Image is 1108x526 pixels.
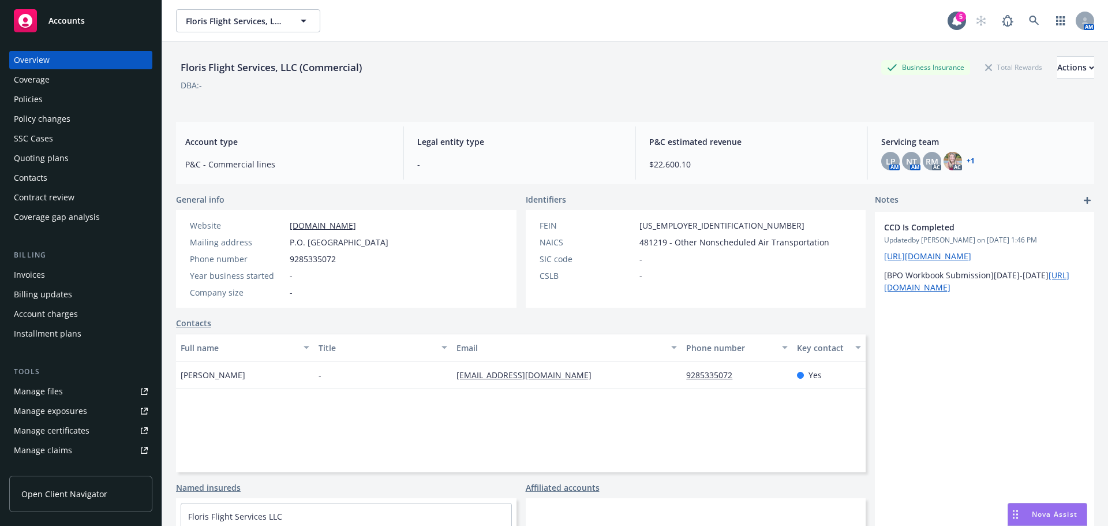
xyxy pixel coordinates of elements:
[808,369,822,381] span: Yes
[979,60,1048,74] div: Total Rewards
[14,285,72,304] div: Billing updates
[1049,9,1072,32] a: Switch app
[797,342,848,354] div: Key contact
[290,253,336,265] span: 9285335072
[181,79,202,91] div: DBA: -
[1008,503,1023,525] div: Drag to move
[452,334,682,361] button: Email
[9,208,152,226] a: Coverage gap analysis
[190,253,285,265] div: Phone number
[14,149,69,167] div: Quoting plans
[9,188,152,207] a: Contract review
[886,155,896,167] span: LP
[176,9,320,32] button: Floris Flight Services, LLC (Commercial)
[1023,9,1046,32] a: Search
[176,60,366,75] div: Floris Flight Services, LLC (Commercial)
[526,193,566,206] span: Identifiers
[14,461,68,479] div: Manage BORs
[14,305,78,323] div: Account charges
[14,70,50,89] div: Coverage
[9,169,152,187] a: Contacts
[944,152,962,170] img: photo
[686,342,774,354] div: Phone number
[14,324,81,343] div: Installment plans
[9,366,152,378] div: Tools
[926,155,938,167] span: RM
[417,136,621,148] span: Legal entity type
[686,370,742,380] a: 9285335072
[969,9,993,32] a: Start snowing
[9,441,152,460] a: Manage claims
[9,51,152,69] a: Overview
[9,149,152,167] a: Quoting plans
[1032,509,1077,519] span: Nova Assist
[649,136,853,148] span: P&C estimated revenue
[190,286,285,299] div: Company size
[906,155,917,167] span: NT
[1057,56,1094,79] button: Actions
[14,402,87,420] div: Manage exposures
[639,270,642,282] span: -
[290,220,356,231] a: [DOMAIN_NAME]
[181,369,245,381] span: [PERSON_NAME]
[417,158,621,170] span: -
[9,382,152,401] a: Manage files
[9,129,152,148] a: SSC Cases
[176,193,224,206] span: General info
[9,324,152,343] a: Installment plans
[176,334,314,361] button: Full name
[1080,193,1094,207] a: add
[875,212,1094,303] div: CCD Is CompletedUpdatedby [PERSON_NAME] on [DATE] 1:46 PM[URL][DOMAIN_NAME][BPO Workbook Submissi...
[48,16,85,25] span: Accounts
[14,169,47,187] div: Contacts
[319,369,321,381] span: -
[290,286,293,299] span: -
[682,334,792,361] button: Phone number
[319,342,435,354] div: Title
[9,421,152,440] a: Manage certificates
[14,441,72,460] div: Manage claims
[14,266,45,284] div: Invoices
[185,136,389,148] span: Account type
[996,9,1019,32] a: Report a Bug
[181,342,297,354] div: Full name
[9,402,152,420] a: Manage exposures
[9,70,152,89] a: Coverage
[14,129,53,148] div: SSC Cases
[14,110,70,128] div: Policy changes
[9,266,152,284] a: Invoices
[456,370,601,380] a: [EMAIL_ADDRESS][DOMAIN_NAME]
[9,110,152,128] a: Policy changes
[188,511,282,522] a: Floris Flight Services LLC
[9,285,152,304] a: Billing updates
[881,60,970,74] div: Business Insurance
[1008,503,1087,526] button: Nova Assist
[875,193,899,207] span: Notes
[526,482,600,494] a: Affiliated accounts
[884,251,971,262] a: [URL][DOMAIN_NAME]
[956,12,966,22] div: 5
[9,305,152,323] a: Account charges
[9,249,152,261] div: Billing
[9,90,152,109] a: Policies
[967,158,975,165] a: +1
[649,158,853,170] span: $22,600.10
[314,334,452,361] button: Title
[639,236,829,248] span: 481219 - Other Nonscheduled Air Transportation
[14,208,100,226] div: Coverage gap analysis
[1057,57,1094,79] div: Actions
[639,253,642,265] span: -
[884,235,1085,245] span: Updated by [PERSON_NAME] on [DATE] 1:46 PM
[884,221,1055,233] span: CCD Is Completed
[9,5,152,37] a: Accounts
[540,236,635,248] div: NAICS
[14,188,74,207] div: Contract review
[14,421,89,440] div: Manage certificates
[186,15,286,27] span: Floris Flight Services, LLC (Commercial)
[190,219,285,232] div: Website
[190,236,285,248] div: Mailing address
[9,461,152,479] a: Manage BORs
[639,219,804,232] span: [US_EMPLOYER_IDENTIFICATION_NUMBER]
[14,51,50,69] div: Overview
